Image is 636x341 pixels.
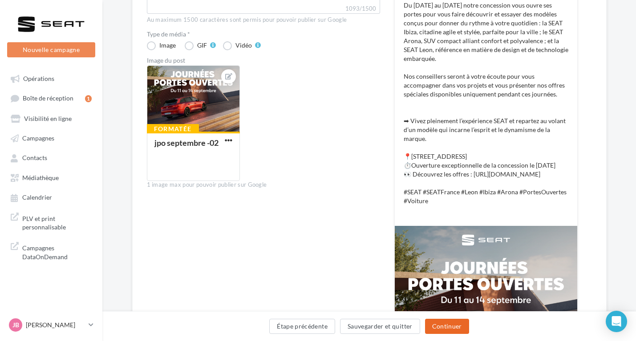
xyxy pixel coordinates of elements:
p: [PERSON_NAME] [26,321,85,329]
a: Contacts [5,149,97,165]
label: 1093/1500 [147,4,380,14]
span: JB [12,321,19,329]
button: Nouvelle campagne [7,42,95,57]
div: Image du post [147,57,380,64]
span: Campagnes DataOnDemand [22,242,92,261]
div: Formatée [147,124,199,134]
span: Contacts [22,154,47,162]
div: Vidéo [235,42,252,48]
button: Étape précédente [269,319,335,334]
a: Calendrier [5,189,97,205]
div: Open Intercom Messenger [606,311,627,332]
a: PLV et print personnalisable [5,209,97,235]
span: Visibilité en ligne [24,115,72,122]
a: Médiathèque [5,169,97,185]
span: Calendrier [22,194,52,201]
a: Campagnes DataOnDemand [5,238,97,265]
span: PLV et print personnalisable [22,213,92,232]
a: Boîte de réception1 [5,90,97,106]
button: Continuer [425,319,469,334]
div: GIF [197,42,207,48]
button: Sauvegarder et quitter [340,319,420,334]
div: 1 [85,95,92,102]
div: 1 image max pour pouvoir publier sur Google [147,181,380,189]
div: Au maximum 1500 caractères sont permis pour pouvoir publier sur Google [147,16,380,24]
span: Boîte de réception [23,95,73,102]
a: Campagnes [5,130,97,146]
label: Type de média * [147,31,380,37]
a: JB [PERSON_NAME] [7,317,95,333]
div: Image [159,42,176,48]
span: Opérations [23,75,54,82]
span: Médiathèque [22,174,59,181]
a: Opérations [5,70,97,86]
span: Campagnes [22,134,54,142]
a: Visibilité en ligne [5,110,97,126]
div: jpo septembre -02 [154,138,219,148]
